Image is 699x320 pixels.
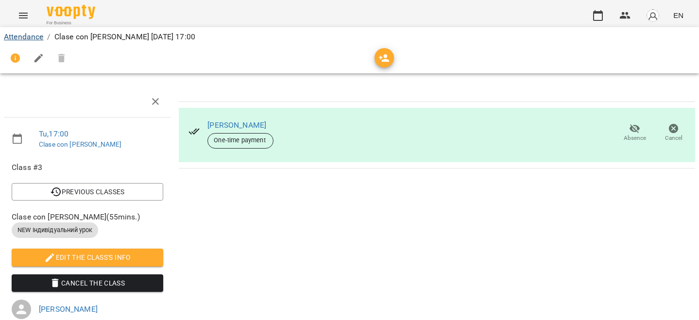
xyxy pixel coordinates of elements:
img: Voopty Logo [47,5,95,19]
a: Attendance [4,32,43,41]
a: Clase con [PERSON_NAME] [39,140,121,148]
span: NEW Індивідуальний урок [12,226,98,235]
span: One-time payment [208,136,273,145]
p: Clase con [PERSON_NAME] [DATE] 17:00 [54,31,195,43]
span: Cancel the class [19,277,155,289]
button: Previous Classes [12,183,163,201]
a: [PERSON_NAME] [207,120,266,130]
span: Clase con [PERSON_NAME] ( 55 mins. ) [12,211,163,223]
span: EN [673,10,683,20]
nav: breadcrumb [4,31,695,43]
span: Edit the class's Info [19,252,155,263]
span: Cancel [665,134,682,142]
a: [PERSON_NAME] [39,304,98,314]
button: Cancel [654,119,693,147]
button: EN [669,6,687,24]
span: Absence [624,134,646,142]
button: Cancel the class [12,274,163,292]
a: Tu , 17:00 [39,129,68,138]
li: / [47,31,50,43]
span: Previous Classes [19,186,155,198]
button: Edit the class's Info [12,249,163,266]
button: Menu [12,4,35,27]
span: Class #3 [12,162,163,173]
img: avatar_s.png [646,9,660,22]
button: Absence [615,119,654,147]
span: For Business [47,20,95,26]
